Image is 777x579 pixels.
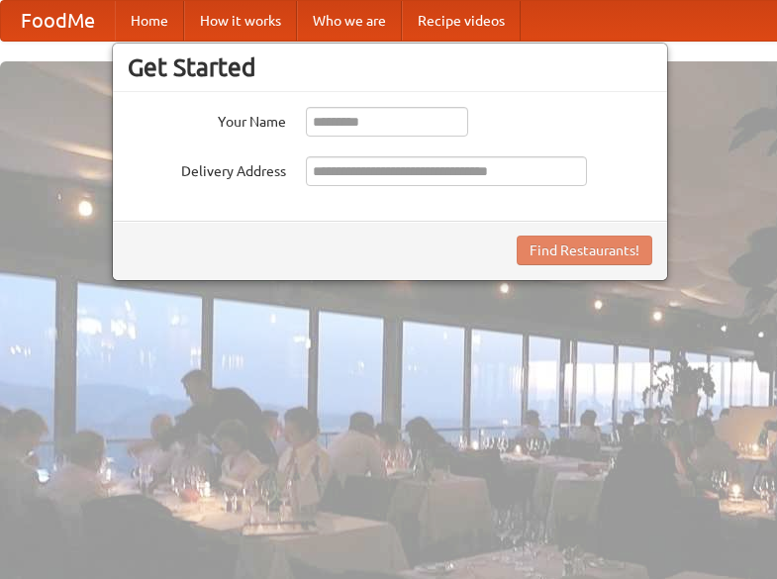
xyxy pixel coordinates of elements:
[517,236,652,265] button: Find Restaurants!
[128,156,286,181] label: Delivery Address
[128,107,286,132] label: Your Name
[184,1,297,41] a: How it works
[128,52,652,82] h3: Get Started
[115,1,184,41] a: Home
[402,1,521,41] a: Recipe videos
[297,1,402,41] a: Who we are
[1,1,115,41] a: FoodMe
